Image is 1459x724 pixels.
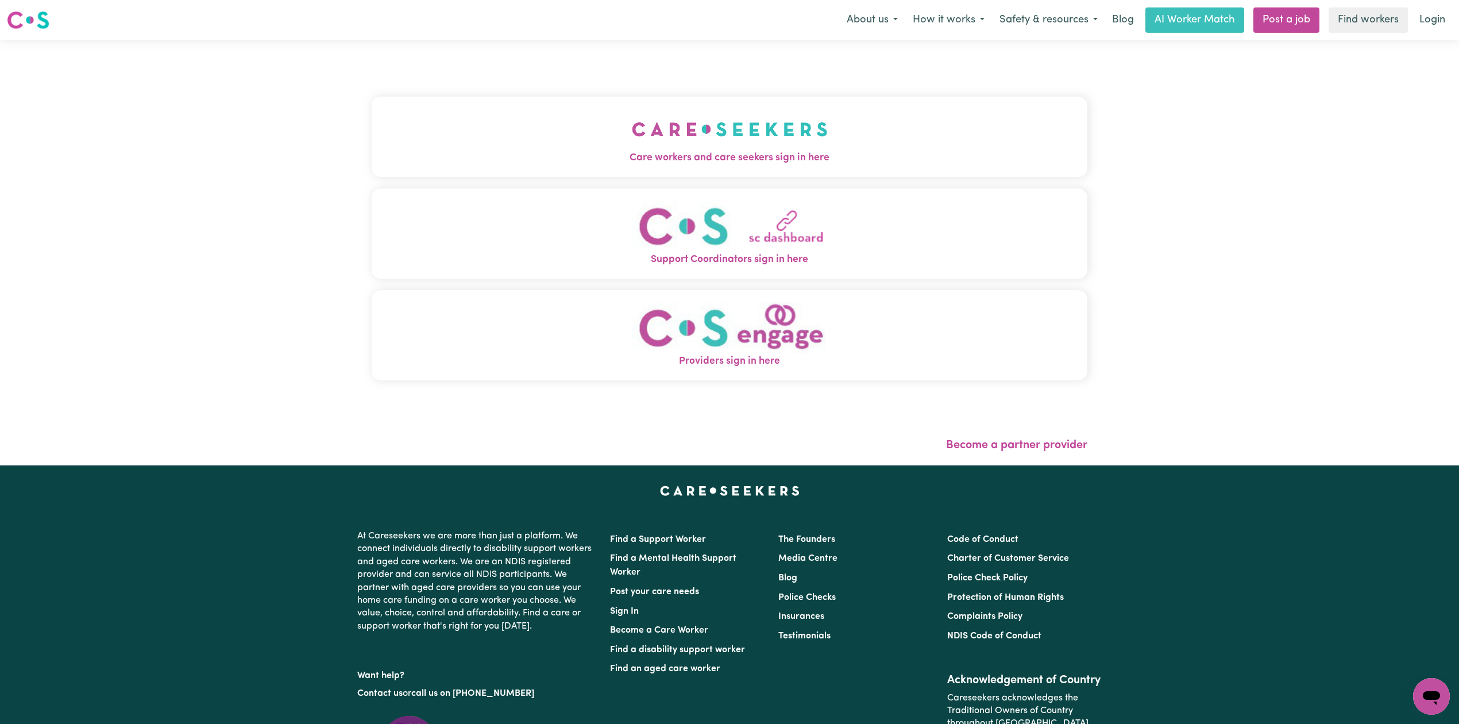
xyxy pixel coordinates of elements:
a: Blog [778,573,797,583]
span: Support Coordinators sign in here [372,252,1087,267]
a: Complaints Policy [947,612,1022,621]
button: Care workers and care seekers sign in here [372,97,1087,177]
a: Blog [1105,7,1141,33]
a: Find workers [1329,7,1408,33]
p: At Careseekers we are more than just a platform. We connect individuals directly to disability su... [357,525,596,637]
a: Find an aged care worker [610,664,720,673]
a: Become a Care Worker [610,626,708,635]
a: Sign In [610,607,639,616]
a: Protection of Human Rights [947,593,1064,602]
a: Contact us [357,689,403,698]
a: The Founders [778,535,835,544]
p: Want help? [357,665,596,682]
a: Police Check Policy [947,573,1028,583]
a: call us on [PHONE_NUMBER] [411,689,534,698]
a: Post your care needs [610,587,699,596]
a: Charter of Customer Service [947,554,1069,563]
a: NDIS Code of Conduct [947,631,1041,641]
img: Careseekers logo [7,10,49,30]
button: About us [839,8,905,32]
a: Media Centre [778,554,837,563]
a: Police Checks [778,593,836,602]
a: Careseekers home page [660,486,800,495]
a: Find a disability support worker [610,645,745,654]
a: AI Worker Match [1145,7,1244,33]
a: Become a partner provider [946,440,1087,451]
a: Testimonials [778,631,831,641]
button: Support Coordinators sign in here [372,188,1087,279]
a: Post a job [1253,7,1319,33]
a: Login [1412,7,1452,33]
iframe: Button to launch messaging window [1413,678,1450,715]
a: Insurances [778,612,824,621]
a: Find a Mental Health Support Worker [610,554,736,577]
p: or [357,683,596,704]
a: Careseekers logo [7,7,49,33]
a: Code of Conduct [947,535,1018,544]
span: Care workers and care seekers sign in here [372,151,1087,165]
button: Providers sign in here [372,290,1087,380]
a: Find a Support Worker [610,535,706,544]
h2: Acknowledgement of Country [947,673,1102,687]
span: Providers sign in here [372,354,1087,369]
button: Safety & resources [992,8,1105,32]
button: How it works [905,8,992,32]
